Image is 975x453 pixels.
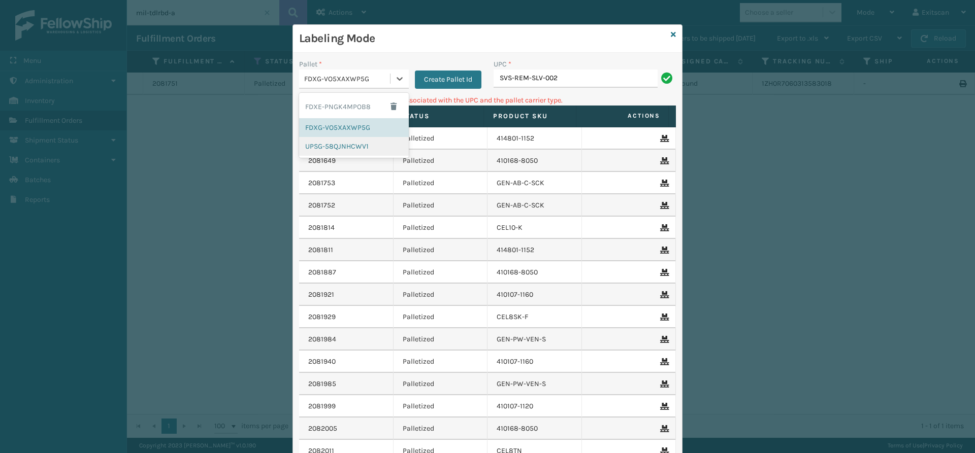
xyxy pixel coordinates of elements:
[394,150,488,172] td: Palletized
[394,217,488,239] td: Palletized
[299,31,667,46] h3: Labeling Mode
[394,395,488,417] td: Palletized
[660,358,666,365] i: Remove From Pallet
[660,336,666,343] i: Remove From Pallet
[487,306,582,328] td: CEL8SK-F
[394,351,488,373] td: Palletized
[487,194,582,217] td: GEN-AB-C-SCK
[304,74,391,84] div: FDXG-VO5XAXWP5G
[394,417,488,440] td: Palletized
[660,247,666,254] i: Remove From Pallet
[487,395,582,417] td: 410107-1120
[299,137,409,156] div: UPSG-58QJNHCWV1
[494,59,511,69] label: UPC
[394,373,488,395] td: Palletized
[660,291,666,298] i: Remove From Pallet
[660,202,666,209] i: Remove From Pallet
[660,403,666,410] i: Remove From Pallet
[487,284,582,306] td: 410107-1160
[308,424,337,434] a: 2082005
[487,261,582,284] td: 410168-8050
[394,284,488,306] td: Palletized
[308,312,336,322] a: 2081929
[660,380,666,388] i: Remove From Pallet
[394,328,488,351] td: Palletized
[308,290,334,300] a: 2081921
[308,223,335,233] a: 2081814
[308,200,335,211] a: 2081752
[660,313,666,321] i: Remove From Pallet
[308,334,336,344] a: 2081984
[308,178,335,188] a: 2081753
[299,95,676,106] p: Can't find any fulfillment orders associated with the UPC and the pallet carrier type.
[487,239,582,261] td: 414801-1152
[487,328,582,351] td: GEN-PW-VEN-S
[394,127,488,150] td: Palletized
[660,224,666,231] i: Remove From Pallet
[394,261,488,284] td: Palletized
[415,71,481,89] button: Create Pallet Id
[308,401,336,411] a: 2081999
[308,245,333,255] a: 2081811
[660,425,666,432] i: Remove From Pallet
[487,172,582,194] td: GEN-AB-C-SCK
[660,135,666,142] i: Remove From Pallet
[394,172,488,194] td: Palletized
[308,267,336,277] a: 2081887
[299,59,322,69] label: Pallet
[308,379,336,389] a: 2081985
[487,217,582,239] td: CEL10-K
[308,357,336,367] a: 2081940
[308,156,336,166] a: 2081649
[299,95,409,118] div: FDXE-PNGK4MPOB8
[579,108,666,124] span: Actions
[660,157,666,164] i: Remove From Pallet
[487,127,582,150] td: 414801-1152
[394,194,488,217] td: Palletized
[660,269,666,276] i: Remove From Pallet
[394,306,488,328] td: Palletized
[487,351,582,373] td: 410107-1160
[394,239,488,261] td: Palletized
[299,118,409,137] div: FDXG-VO5XAXWP5G
[487,417,582,440] td: 410168-8050
[487,150,582,172] td: 410168-8050
[660,180,666,187] i: Remove From Pallet
[401,112,474,121] label: Status
[487,373,582,395] td: GEN-PW-VEN-S
[493,112,567,121] label: Product SKU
